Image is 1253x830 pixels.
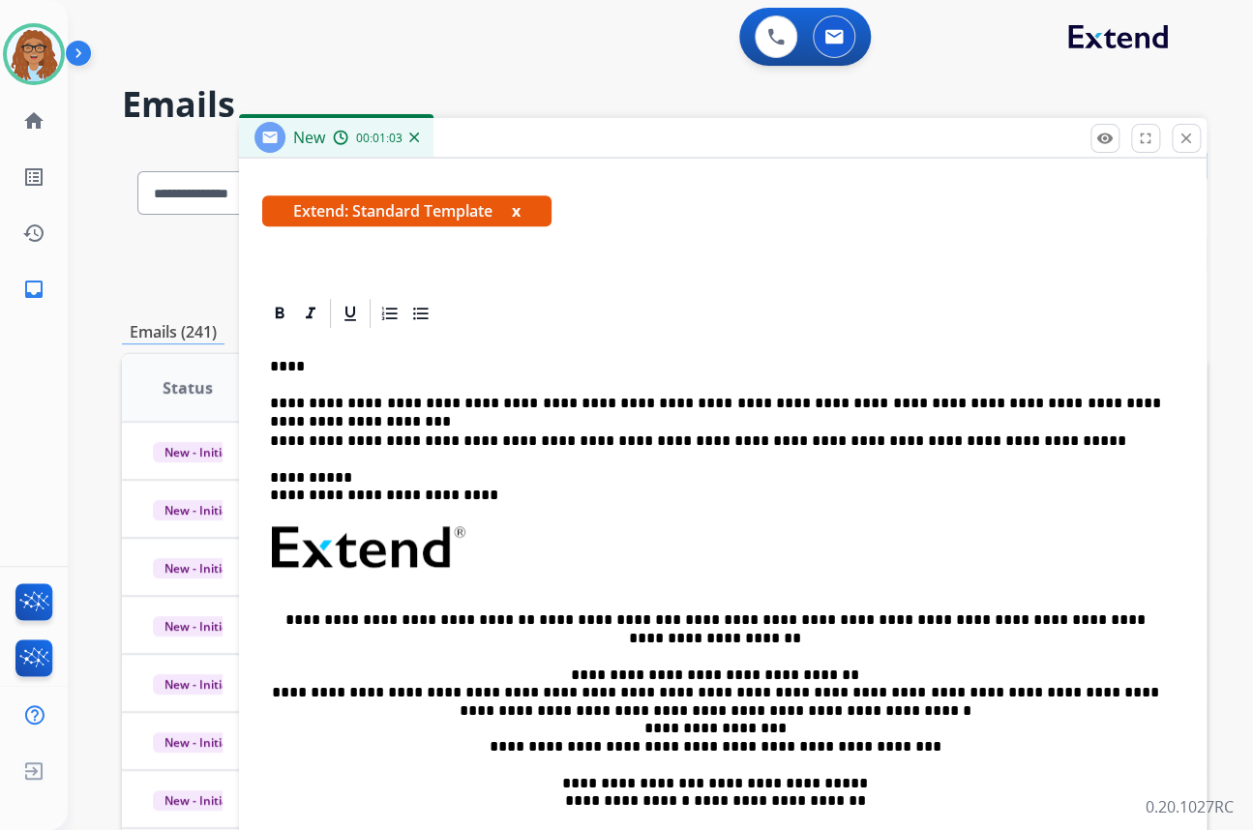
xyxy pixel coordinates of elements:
h2: Emails [122,85,1207,124]
span: New - Initial [153,558,243,578]
button: x [512,199,521,222]
img: avatar [7,27,61,81]
div: Ordered List [375,299,404,328]
span: New - Initial [153,674,243,695]
span: Extend: Standard Template [262,195,552,226]
mat-icon: fullscreen [1137,130,1154,147]
p: Emails (241) [122,320,224,344]
div: Bold [265,299,294,328]
div: Underline [336,299,365,328]
span: 00:01:03 [356,131,403,146]
div: Italic [296,299,325,328]
span: New - Initial [153,442,243,462]
mat-icon: close [1178,130,1195,147]
span: Status [163,376,213,400]
span: New - Initial [153,790,243,811]
mat-icon: list_alt [22,165,45,189]
span: New [293,127,325,148]
mat-icon: history [22,222,45,245]
mat-icon: remove_red_eye [1096,130,1114,147]
span: New - Initial [153,732,243,753]
mat-icon: home [22,109,45,133]
span: New - Initial [153,616,243,637]
div: Bullet List [406,299,435,328]
mat-icon: inbox [22,278,45,301]
span: New - Initial [153,500,243,520]
p: 0.20.1027RC [1146,795,1234,818]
